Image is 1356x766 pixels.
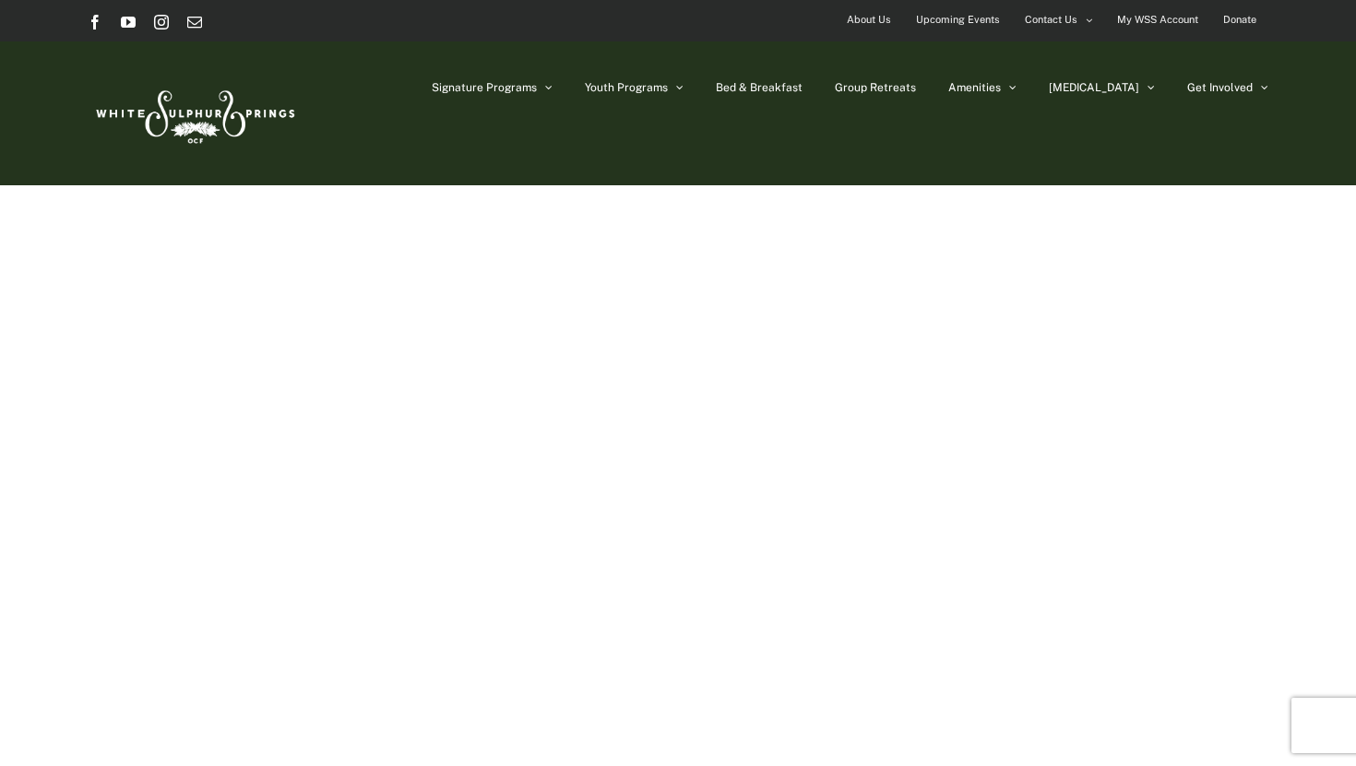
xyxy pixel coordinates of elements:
span: Amenities [948,82,1001,93]
span: Donate [1223,6,1256,33]
span: Contact Us [1025,6,1077,33]
a: Group Retreats [835,41,916,134]
a: Bed & Breakfast [716,41,803,134]
span: About Us [847,6,891,33]
span: Group Retreats [835,82,916,93]
span: Youth Programs [585,82,668,93]
nav: Main Menu [432,41,1268,134]
img: White Sulphur Springs Logo [88,70,300,157]
a: Signature Programs [432,41,553,134]
a: Email [187,15,202,29]
span: Get Involved [1187,82,1253,93]
span: Upcoming Events [916,6,1000,33]
a: Amenities [948,41,1017,134]
a: Facebook [88,15,102,29]
a: Youth Programs [585,41,684,134]
span: [MEDICAL_DATA] [1049,82,1139,93]
span: Bed & Breakfast [716,82,803,93]
span: My WSS Account [1117,6,1198,33]
a: Instagram [154,15,169,29]
a: YouTube [121,15,136,29]
a: Get Involved [1187,41,1268,134]
span: Signature Programs [432,82,537,93]
a: [MEDICAL_DATA] [1049,41,1155,134]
